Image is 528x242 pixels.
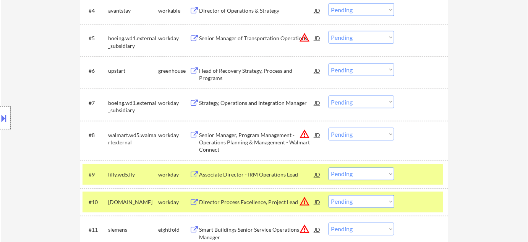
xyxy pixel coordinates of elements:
div: Senior Manager of Transportation Operations [199,34,314,42]
div: JD [314,223,321,237]
div: [DOMAIN_NAME] [108,199,158,206]
div: workable [158,7,189,15]
div: workday [158,99,189,107]
div: Director of Operations & Strategy [199,7,314,15]
button: warning_amber [299,32,310,43]
div: Smart Buildings Senior Service Operations Manager [199,226,314,241]
div: Director Process Excellence, Project Lead [199,199,314,206]
div: JD [314,195,321,209]
div: JD [314,168,321,181]
div: #10 [89,199,102,206]
div: workday [158,131,189,139]
div: JD [314,96,321,110]
div: workday [158,34,189,42]
div: #11 [89,226,102,234]
div: #4 [89,7,102,15]
button: warning_amber [299,129,310,140]
div: avantstay [108,7,158,15]
div: Strategy, Operations and Integration Manager [199,99,314,107]
div: siemens [108,226,158,234]
div: eightfold [158,226,189,234]
div: Head of Recovery Strategy, Process and Programs [199,67,314,82]
div: greenhouse [158,67,189,75]
div: JD [314,31,321,45]
div: workday [158,171,189,179]
div: boeing.wd1.external_subsidiary [108,34,158,49]
div: JD [314,3,321,17]
button: warning_amber [299,224,310,235]
div: JD [314,64,321,77]
div: #5 [89,34,102,42]
div: workday [158,199,189,206]
div: Senior Manager, Program Management - Operations Planning & Management - Walmart Connect [199,131,314,154]
div: Associate Director - IRM Operations Lead [199,171,314,179]
button: warning_amber [299,196,310,207]
div: JD [314,128,321,142]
